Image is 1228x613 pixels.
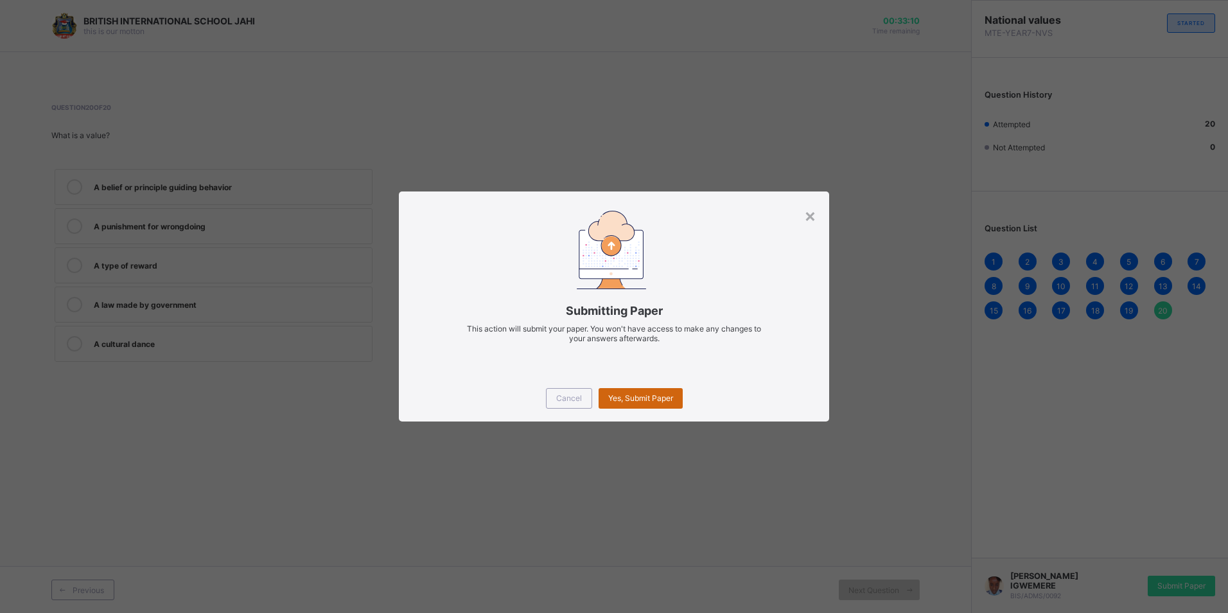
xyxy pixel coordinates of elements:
[556,393,582,403] span: Cancel
[577,211,646,289] img: submitting-paper.7509aad6ec86be490e328e6d2a33d40a.svg
[418,304,809,317] span: Submitting Paper
[804,204,816,226] div: ×
[608,393,673,403] span: Yes, Submit Paper
[467,324,761,343] span: This action will submit your paper. You won't have access to make any changes to your answers aft...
